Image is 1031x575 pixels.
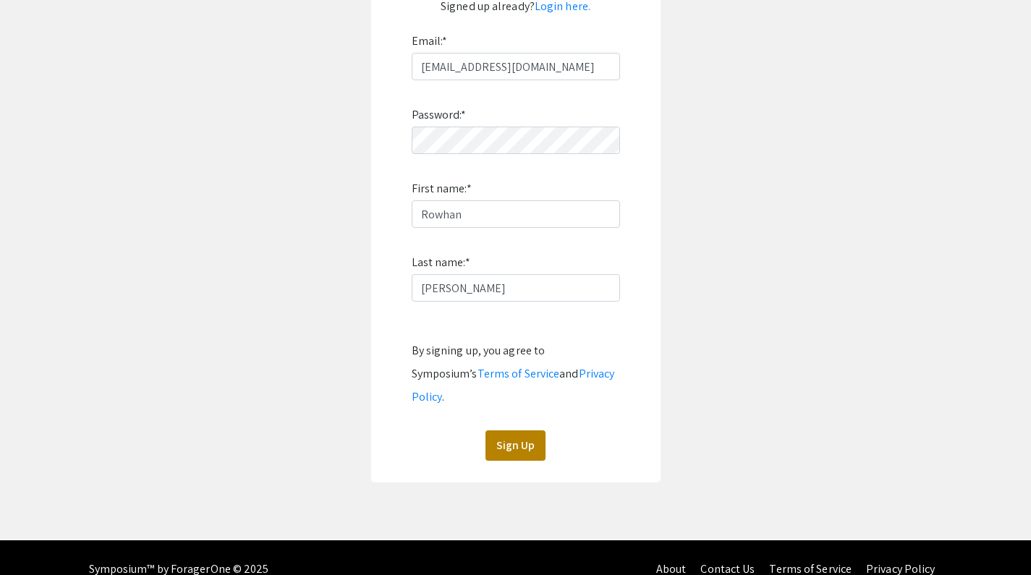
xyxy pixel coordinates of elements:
[412,177,472,200] label: First name:
[412,251,470,274] label: Last name:
[11,510,61,564] iframe: Chat
[485,430,546,461] button: Sign Up
[412,30,448,53] label: Email:
[412,339,620,409] div: By signing up, you agree to Symposium’s and .
[478,366,560,381] a: Terms of Service
[412,103,467,127] label: Password:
